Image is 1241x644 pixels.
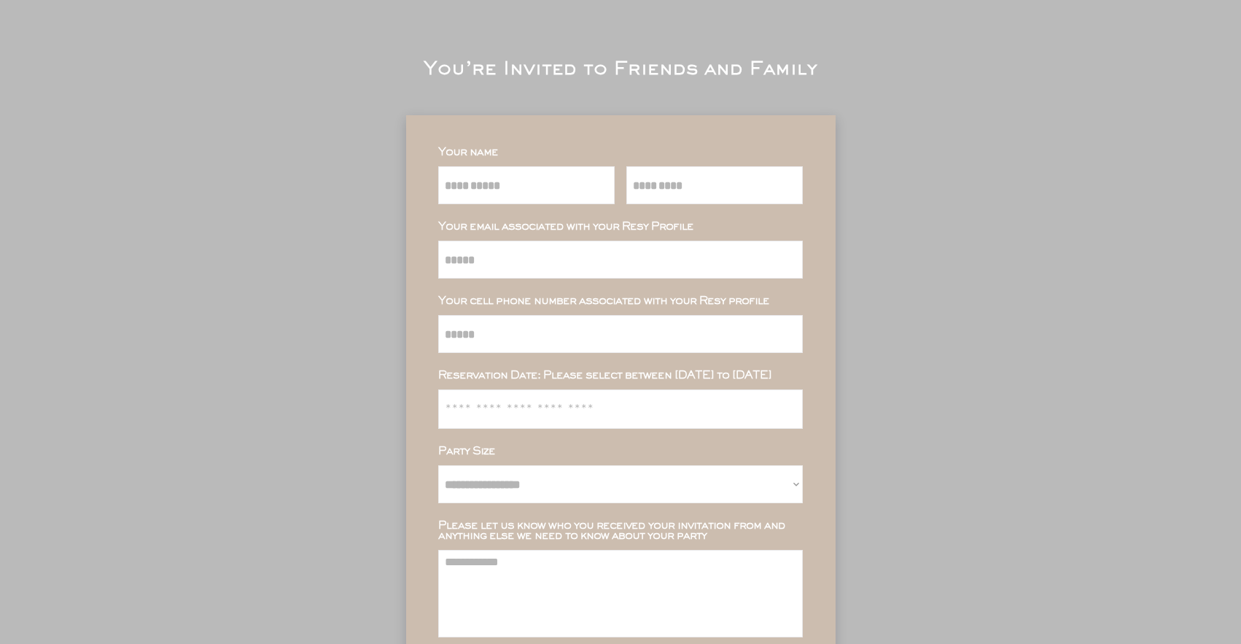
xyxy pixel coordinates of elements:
[438,147,803,158] div: Your name
[438,222,803,232] div: Your email associated with your Resy Profile
[438,296,803,306] div: Your cell phone number associated with your Resy profile
[438,521,803,541] div: Please let us know who you received your invitation from and anything else we need to know about ...
[438,371,803,381] div: Reservation Date: Please select between [DATE] to [DATE]
[424,61,817,79] div: You’re Invited to Friends and Family
[438,446,803,457] div: Party Size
